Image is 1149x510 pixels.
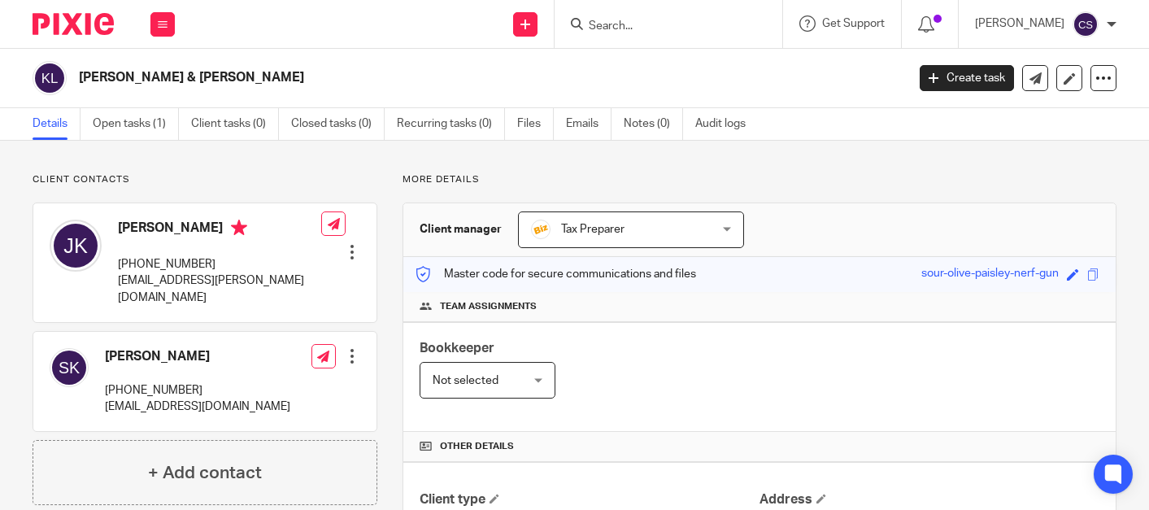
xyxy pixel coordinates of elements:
[50,220,102,272] img: svg%3E
[79,69,732,86] h2: [PERSON_NAME] & [PERSON_NAME]
[920,65,1014,91] a: Create task
[420,221,502,238] h3: Client manager
[191,108,279,140] a: Client tasks (0)
[695,108,758,140] a: Audit logs
[33,173,377,186] p: Client contacts
[403,173,1116,186] p: More details
[921,265,1059,284] div: sour-olive-paisley-nerf-gun
[759,491,1099,508] h4: Address
[33,61,67,95] img: svg%3E
[118,272,321,306] p: [EMAIL_ADDRESS][PERSON_NAME][DOMAIN_NAME]
[420,342,494,355] span: Bookkeeper
[561,224,625,235] span: Tax Preparer
[93,108,179,140] a: Open tasks (1)
[33,13,114,35] img: Pixie
[105,348,290,365] h4: [PERSON_NAME]
[291,108,385,140] a: Closed tasks (0)
[118,256,321,272] p: [PHONE_NUMBER]
[50,348,89,387] img: svg%3E
[118,220,321,240] h4: [PERSON_NAME]
[517,108,554,140] a: Files
[975,15,1064,32] p: [PERSON_NAME]
[822,18,885,29] span: Get Support
[587,20,733,34] input: Search
[105,399,290,415] p: [EMAIL_ADDRESS][DOMAIN_NAME]
[624,108,683,140] a: Notes (0)
[397,108,505,140] a: Recurring tasks (0)
[33,108,81,140] a: Details
[531,220,551,239] img: siteIcon.png
[440,440,514,453] span: Other details
[231,220,247,236] i: Primary
[440,300,537,313] span: Team assignments
[148,460,262,486] h4: + Add contact
[420,491,759,508] h4: Client type
[433,375,498,386] span: Not selected
[1073,11,1099,37] img: svg%3E
[566,108,611,140] a: Emails
[416,266,696,282] p: Master code for secure communications and files
[105,382,290,399] p: [PHONE_NUMBER]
